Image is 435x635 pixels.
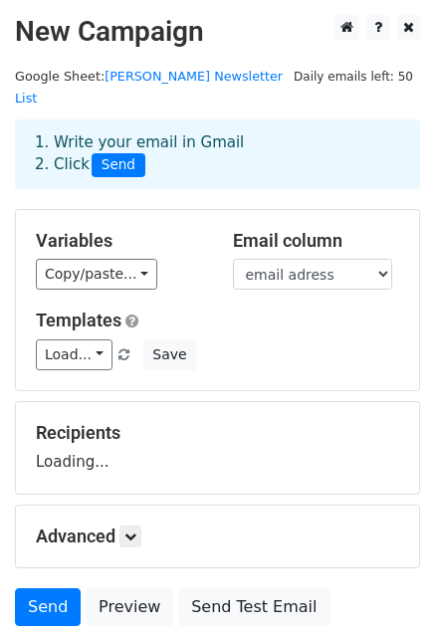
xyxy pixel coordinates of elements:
[15,15,420,49] h2: New Campaign
[15,69,283,106] small: Google Sheet:
[143,339,195,370] button: Save
[36,422,399,444] h5: Recipients
[20,131,415,177] div: 1. Write your email in Gmail 2. Click
[178,588,329,626] a: Send Test Email
[36,526,399,547] h5: Advanced
[86,588,173,626] a: Preview
[36,422,399,474] div: Loading...
[15,588,81,626] a: Send
[15,69,283,106] a: [PERSON_NAME] Newsletter List
[36,230,203,252] h5: Variables
[233,230,400,252] h5: Email column
[36,310,121,330] a: Templates
[287,69,420,84] a: Daily emails left: 50
[36,339,112,370] a: Load...
[287,66,420,88] span: Daily emails left: 50
[92,153,145,177] span: Send
[36,259,157,290] a: Copy/paste...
